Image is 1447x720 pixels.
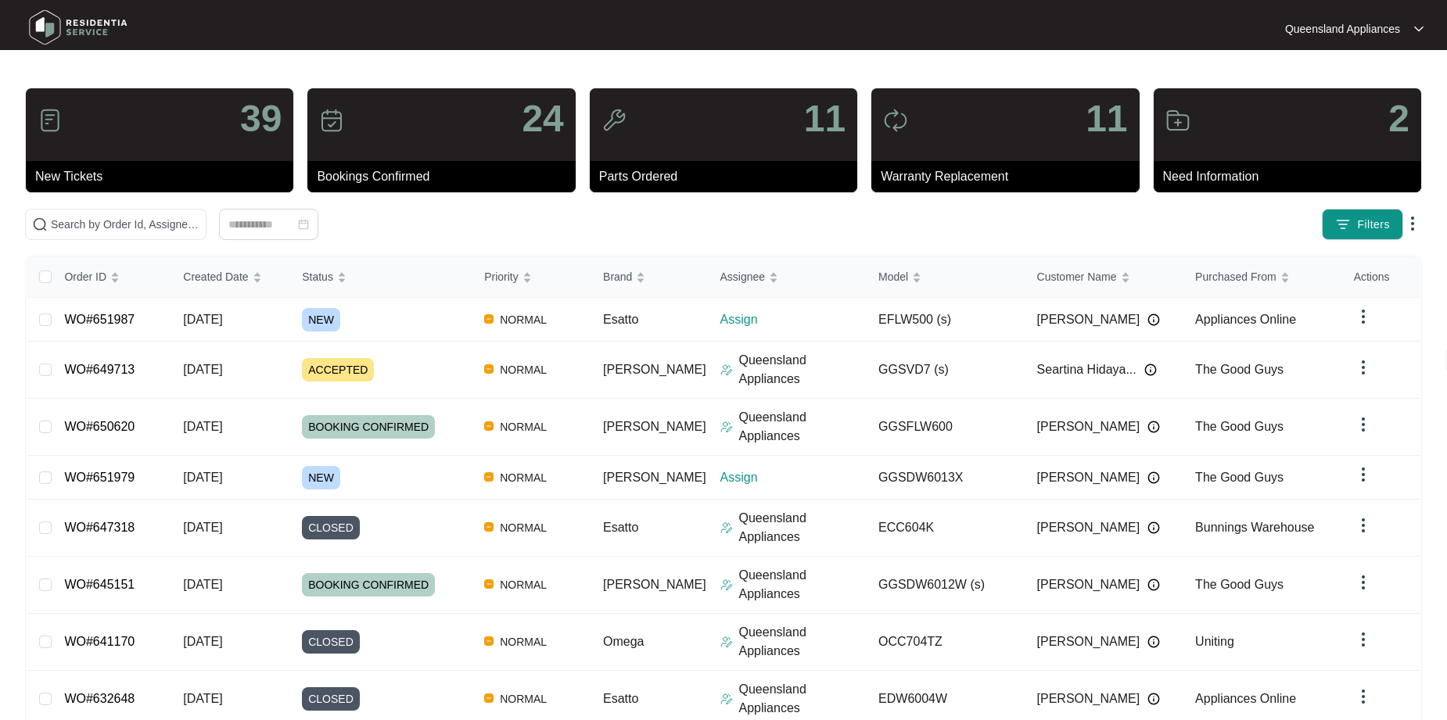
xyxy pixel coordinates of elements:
img: icon [601,108,627,133]
img: Vercel Logo [484,579,494,589]
th: Order ID [52,256,171,298]
p: Bookings Confirmed [317,167,575,186]
p: 11 [1086,100,1127,138]
span: [PERSON_NAME] [603,471,706,484]
span: Priority [484,268,519,285]
img: icon [1165,108,1190,133]
img: Info icon [1147,693,1160,705]
th: Purchased From [1183,256,1341,298]
span: NORMAL [494,468,553,487]
img: Info icon [1147,313,1160,326]
span: [DATE] [183,363,222,376]
span: [PERSON_NAME] [1037,575,1140,594]
a: WO#651987 [64,313,135,326]
span: Model [878,268,908,285]
p: Queensland Appliances [739,351,867,389]
span: [PERSON_NAME] [1037,310,1140,329]
a: WO#641170 [64,635,135,648]
p: New Tickets [35,167,293,186]
img: Info icon [1144,364,1157,376]
span: NORMAL [494,417,553,436]
span: ACCEPTED [302,358,374,381]
p: Queensland Appliances [739,408,867,446]
span: Appliances Online [1195,692,1296,705]
img: Info icon [1147,636,1160,648]
img: icon [38,108,63,133]
th: Brand [591,256,707,298]
p: Queensland Appliances [739,566,867,604]
img: Assigner Icon [720,579,733,591]
a: WO#649713 [64,363,135,376]
th: Actions [1341,256,1420,298]
span: NEW [302,466,340,489]
img: Vercel Logo [484,522,494,532]
a: WO#647318 [64,521,135,534]
span: Appliances Online [1195,313,1296,326]
span: Purchased From [1195,268,1276,285]
img: dropdown arrow [1354,358,1373,377]
td: GGSFLW600 [866,399,1025,456]
span: Seartina Hidaya... [1037,360,1136,379]
img: Vercel Logo [484,314,494,324]
span: BOOKING CONFIRMED [302,415,435,439]
span: Esatto [603,692,638,705]
span: Brand [603,268,632,285]
span: [DATE] [183,635,222,648]
span: Bunnings Warehouse [1195,521,1314,534]
img: residentia service logo [23,4,133,51]
p: Queensland Appliances [739,680,867,718]
th: Status [289,256,472,298]
span: Esatto [603,521,638,534]
img: Info icon [1147,471,1160,484]
span: CLOSED [302,687,360,711]
p: 11 [804,100,846,138]
span: [DATE] [183,471,222,484]
img: dropdown arrow [1354,465,1373,484]
span: The Good Guys [1195,363,1284,376]
th: Customer Name [1025,256,1183,298]
img: dropdown arrow [1414,25,1424,33]
span: NORMAL [494,690,553,708]
img: icon [319,108,344,133]
button: filter iconFilters [1322,209,1403,240]
span: [PERSON_NAME] [603,363,706,376]
span: NEW [302,308,340,331]
img: Assigner Icon [720,693,733,705]
img: dropdown arrow [1354,307,1373,326]
img: dropdown arrow [1354,687,1373,706]
img: dropdown arrow [1403,214,1422,233]
span: [PERSON_NAME] [1037,417,1140,436]
span: [DATE] [183,578,222,591]
p: Queensland Appliances [739,623,867,661]
span: NORMAL [494,575,553,594]
td: ECC604K [866,500,1025,557]
span: Filters [1357,217,1390,233]
p: 24 [522,100,563,138]
span: [PERSON_NAME] [603,420,706,433]
p: 2 [1388,100,1409,138]
p: Warranty Replacement [881,167,1139,186]
img: Vercel Logo [484,693,494,703]
span: [PERSON_NAME] [1037,632,1140,651]
span: Created Date [183,268,248,285]
img: Info icon [1147,521,1160,534]
td: GGSVD7 (s) [866,342,1025,399]
img: search-icon [32,217,48,232]
span: BOOKING CONFIRMED [302,573,435,596]
th: Assignee [708,256,867,298]
td: OCC704TZ [866,614,1025,671]
p: 39 [240,100,282,138]
span: Uniting [1195,635,1234,648]
span: Status [302,268,333,285]
img: Assigner Icon [720,421,733,433]
span: Customer Name [1037,268,1117,285]
p: Need Information [1163,167,1421,186]
span: [PERSON_NAME] [1037,468,1140,487]
span: The Good Guys [1195,578,1284,591]
span: NORMAL [494,360,553,379]
span: [PERSON_NAME] [1037,518,1140,537]
span: CLOSED [302,630,360,654]
span: Assignee [720,268,766,285]
img: Assigner Icon [720,364,733,376]
span: [DATE] [183,420,222,433]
